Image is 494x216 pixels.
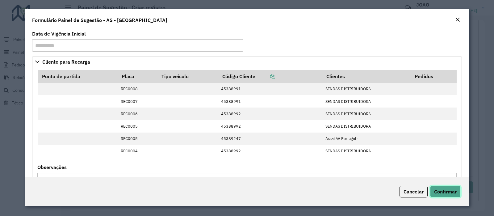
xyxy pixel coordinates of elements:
td: SENDAS DISTRIBUIDORA [322,108,411,120]
td: REC0006 [117,108,157,120]
td: 45388992 [218,108,322,120]
td: 45388992 [218,120,322,132]
td: SENDAS DISTRIBUIDORA [322,83,411,95]
td: 45388991 [218,83,322,95]
a: Copiar [255,73,275,79]
button: Close [453,16,462,24]
h4: Formulário Painel de Sugestão - AS - [GEOGRAPHIC_DATA] [32,16,167,24]
button: Cancelar [400,186,428,197]
td: SENDAS DISTRIBUIDORA [322,95,411,108]
td: SENDAS DISTRIBUIDORA [322,145,411,157]
th: Placa [117,70,157,83]
td: 45388992 [218,145,322,157]
em: Fechar [455,17,460,22]
td: REC0005 [117,120,157,132]
td: 45388991 [218,95,322,108]
label: Observações [37,163,67,171]
td: Assai AV Portugal - [322,133,411,145]
button: Confirmar [430,186,461,197]
a: Cliente para Recarga [32,57,462,67]
th: Clientes [322,70,411,83]
td: 45389247 [218,133,322,145]
th: Código Cliente [218,70,322,83]
td: REC0008 [117,83,157,95]
td: REC0004 [117,145,157,157]
span: Cliente para Recarga [42,59,90,64]
td: REC0005 [117,133,157,145]
th: Ponto de partida [38,70,118,83]
th: Tipo veículo [157,70,218,83]
th: Pedidos [411,70,457,83]
span: Confirmar [434,188,457,195]
label: Data de Vigência Inicial [32,30,86,37]
td: REC0007 [117,95,157,108]
td: SENDAS DISTRIBUIDORA [322,120,411,132]
span: Cancelar [404,188,424,195]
